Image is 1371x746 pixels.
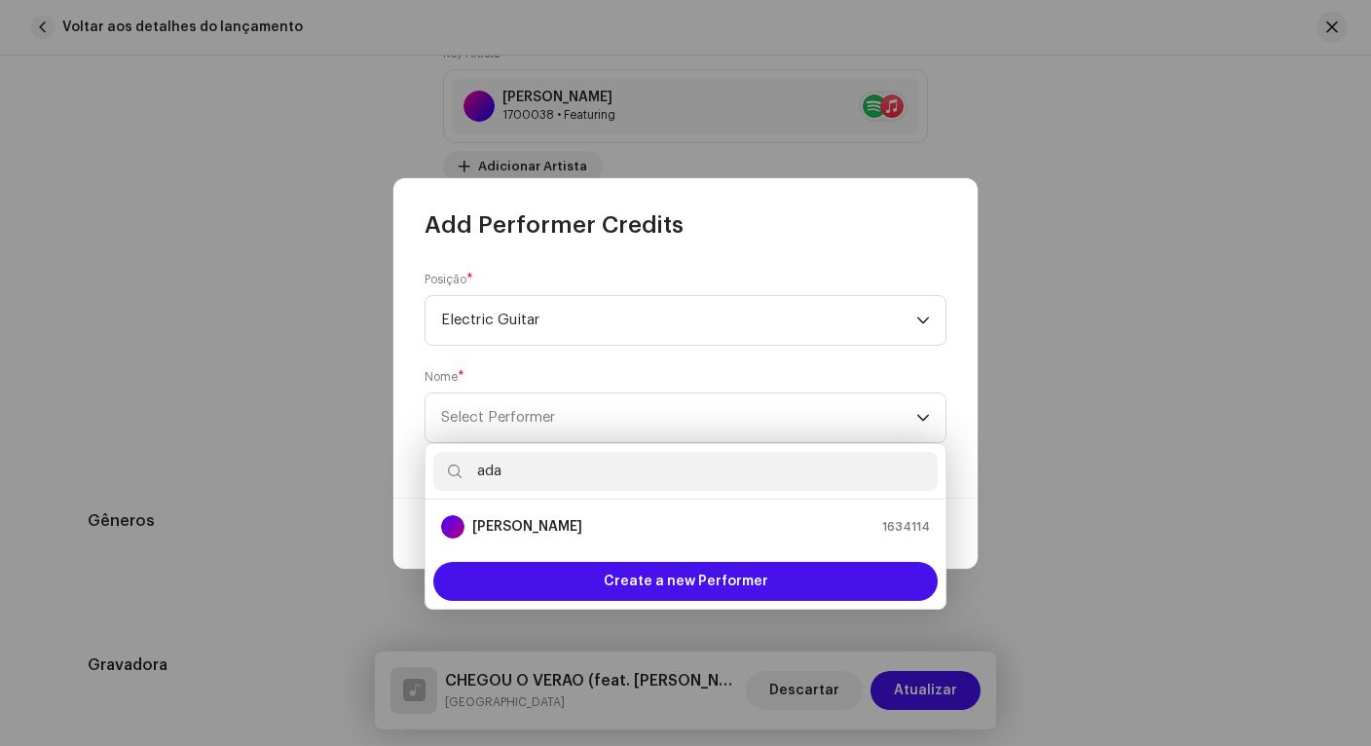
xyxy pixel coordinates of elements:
[425,272,473,287] label: Posição
[425,209,684,241] span: Add Performer Credits
[433,507,938,546] li: Adail Scarpelini
[472,517,582,537] strong: [PERSON_NAME]
[426,500,945,554] ul: Option List
[441,393,916,442] span: Select Performer
[882,517,930,537] span: 1634114
[916,393,930,442] div: dropdown trigger
[441,296,916,345] span: Electric Guitar
[604,562,768,601] span: Create a new Performer
[441,410,555,425] span: Select Performer
[425,369,464,385] label: Nome
[916,296,930,345] div: dropdown trigger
